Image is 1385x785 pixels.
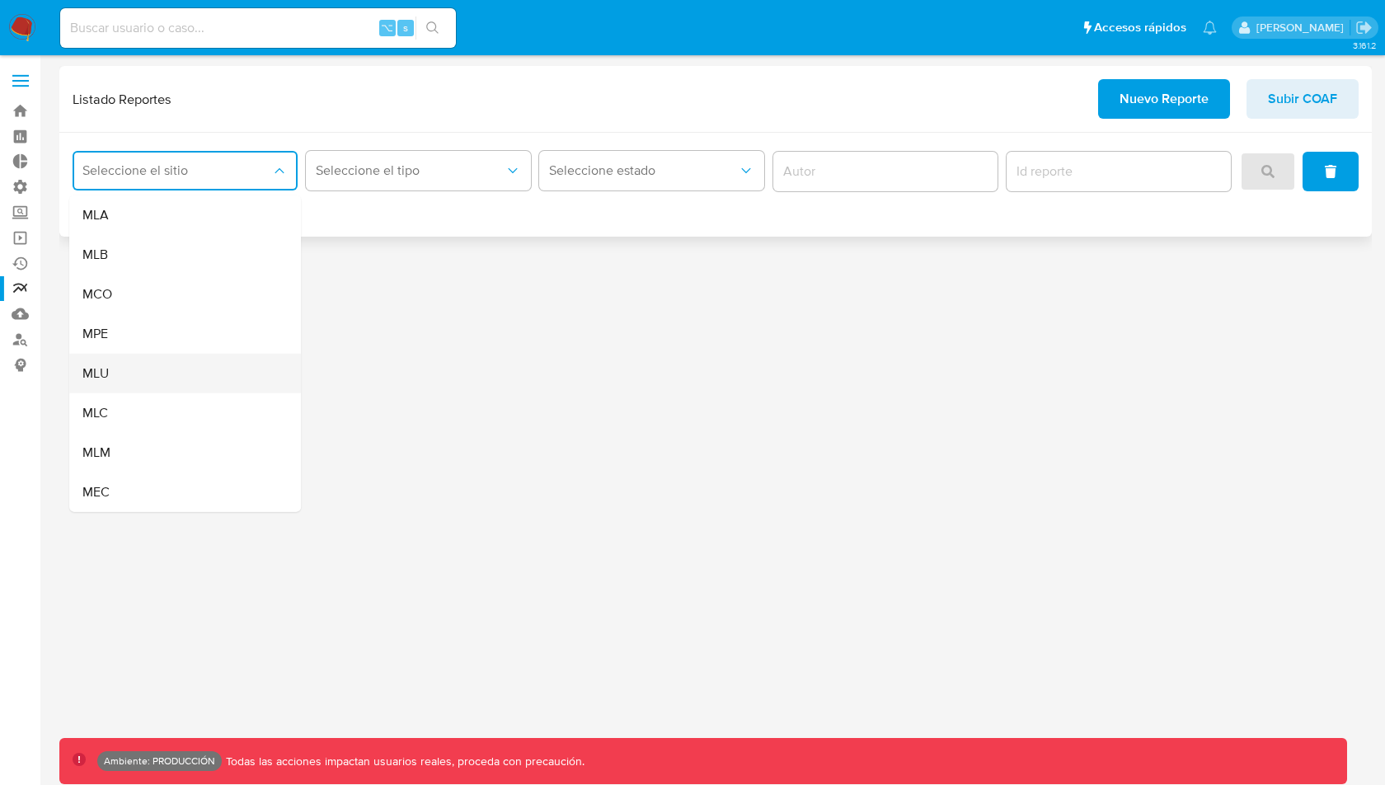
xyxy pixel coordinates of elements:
[415,16,449,40] button: search-icon
[1203,21,1217,35] a: Notificaciones
[104,758,215,764] p: Ambiente: PRODUCCIÓN
[1355,19,1373,36] a: Salir
[381,20,393,35] span: ⌥
[60,17,456,39] input: Buscar usuario o caso...
[1256,20,1350,35] p: ramiro.carbonell@mercadolibre.com.co
[403,20,408,35] span: s
[1094,19,1186,36] span: Accesos rápidos
[222,754,585,769] p: Todas las acciones impactan usuarios reales, proceda con precaución.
